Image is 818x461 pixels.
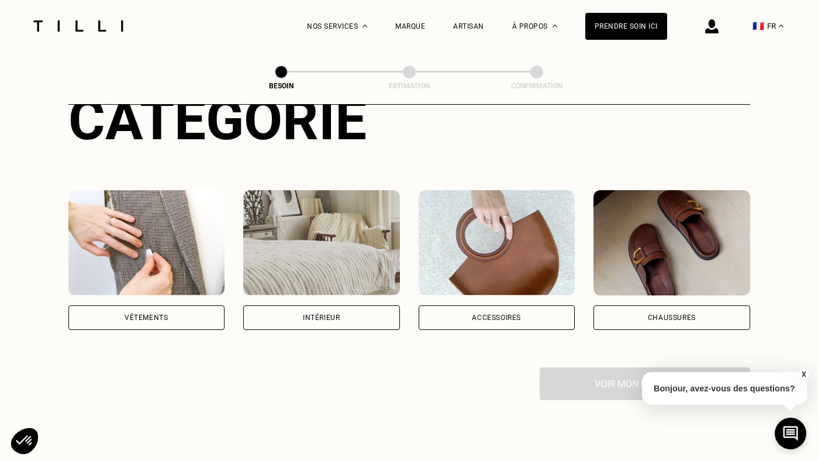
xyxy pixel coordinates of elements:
img: menu déroulant [779,25,784,27]
img: Logo du service de couturière Tilli [29,20,127,32]
div: Catégorie [68,87,750,153]
img: Vêtements [68,190,225,295]
div: Accessoires [472,314,521,321]
div: Estimation [351,82,468,90]
div: Intérieur [303,314,340,321]
div: Vêtements [125,314,168,321]
p: Bonjour, avez-vous des questions? [642,372,807,405]
a: Marque [395,22,425,30]
div: Confirmation [478,82,595,90]
a: Artisan [453,22,484,30]
img: Intérieur [243,190,400,295]
span: 🇫🇷 [753,20,764,32]
img: Chaussures [593,190,750,295]
button: X [798,368,809,381]
div: Besoin [223,82,340,90]
img: Accessoires [419,190,575,295]
a: Prendre soin ici [585,13,667,40]
img: Menu déroulant [363,25,367,27]
div: Chaussures [648,314,696,321]
img: icône connexion [705,19,719,33]
img: Menu déroulant à propos [553,25,557,27]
